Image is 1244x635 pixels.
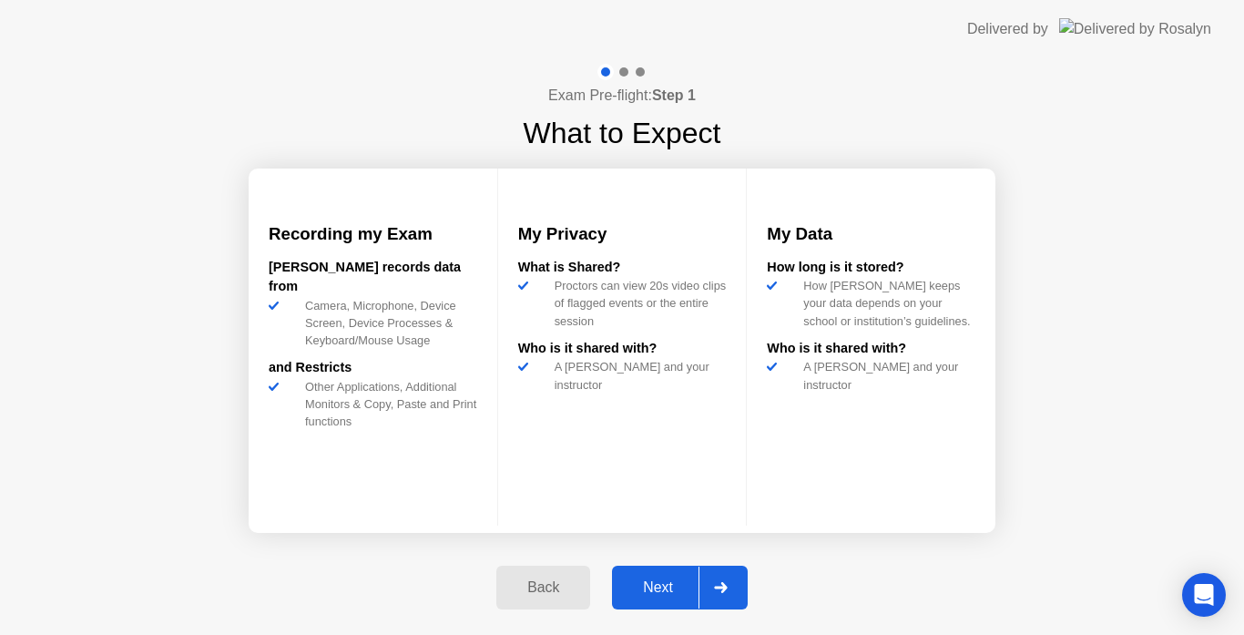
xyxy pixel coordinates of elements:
[796,358,975,393] div: A [PERSON_NAME] and your instructor
[269,358,477,378] div: and Restricts
[767,339,975,359] div: Who is it shared with?
[617,579,698,596] div: Next
[496,566,590,609] button: Back
[612,566,748,609] button: Next
[298,378,477,431] div: Other Applications, Additional Monitors & Copy, Paste and Print functions
[1059,18,1211,39] img: Delivered by Rosalyn
[548,85,696,107] h4: Exam Pre-flight:
[967,18,1048,40] div: Delivered by
[269,258,477,297] div: [PERSON_NAME] records data from
[767,221,975,247] h3: My Data
[547,277,727,330] div: Proctors can view 20s video clips of flagged events or the entire session
[652,87,696,103] b: Step 1
[796,277,975,330] div: How [PERSON_NAME] keeps your data depends on your school or institution’s guidelines.
[269,221,477,247] h3: Recording my Exam
[518,221,727,247] h3: My Privacy
[524,111,721,155] h1: What to Expect
[547,358,727,393] div: A [PERSON_NAME] and your instructor
[298,297,477,350] div: Camera, Microphone, Device Screen, Device Processes & Keyboard/Mouse Usage
[502,579,585,596] div: Back
[767,258,975,278] div: How long is it stored?
[518,339,727,359] div: Who is it shared with?
[1182,573,1226,617] div: Open Intercom Messenger
[518,258,727,278] div: What is Shared?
